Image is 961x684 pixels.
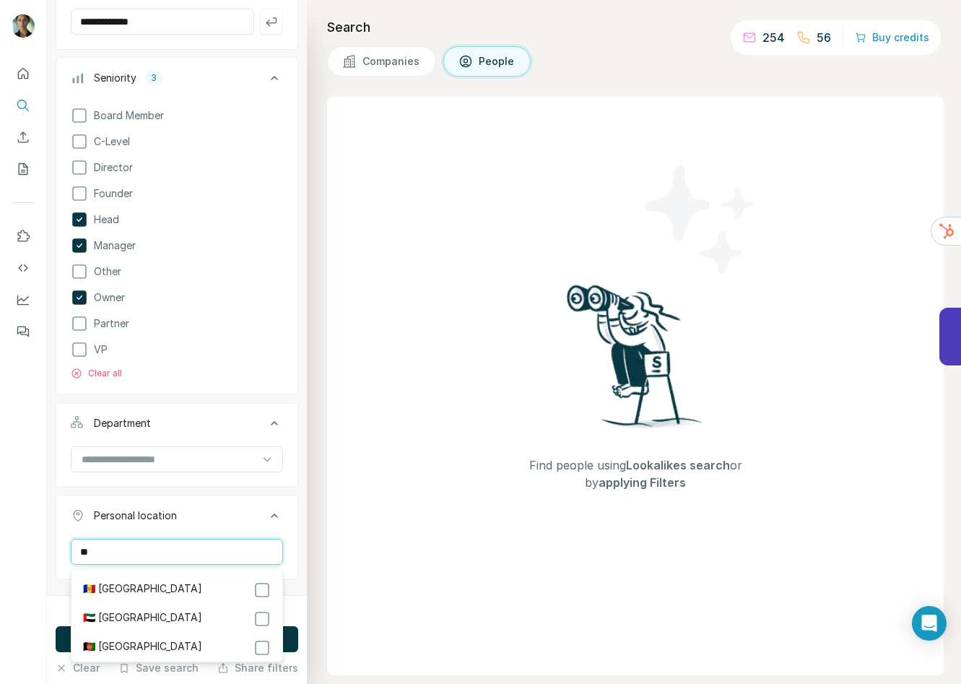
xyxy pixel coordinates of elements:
span: applying Filters [599,475,686,490]
h4: Search [327,17,944,38]
button: Buy credits [855,27,929,48]
span: Find people using or by [505,456,765,491]
button: Save search [118,661,199,675]
span: Companies [362,54,421,69]
label: 🇦🇫 [GEOGRAPHIC_DATA] [83,639,202,657]
label: 🇦🇩 [GEOGRAPHIC_DATA] [83,581,202,599]
img: Surfe Illustration - Stars [635,155,765,285]
span: Lookalikes search [626,458,730,472]
label: 🇦🇪 [GEOGRAPHIC_DATA] [83,610,202,628]
button: Feedback [12,319,35,345]
span: Board Member [88,108,164,123]
span: Head [88,212,119,227]
span: Partner [88,316,129,331]
button: Personal location [56,498,297,539]
img: Surfe Illustration - Woman searching with binoculars [560,281,710,442]
span: People [479,54,516,69]
span: Director [88,160,133,175]
span: C-Level [88,134,130,149]
button: Share filters [217,661,298,675]
button: Use Surfe on LinkedIn [12,223,35,249]
button: Run search [56,626,298,652]
span: Owner [88,290,125,305]
button: Seniority3 [56,61,297,101]
span: VP [88,342,108,357]
div: 3 [145,72,162,85]
button: My lists [12,156,35,182]
button: Dashboard [12,287,35,313]
button: Search [12,92,35,118]
button: Enrich CSV [12,124,35,150]
div: Open Intercom Messenger [912,606,947,641]
p: 56 [817,29,831,46]
button: Department [56,406,297,446]
span: Other [88,264,121,279]
p: 254 [762,29,785,46]
div: Personal location [94,508,177,523]
button: Use Surfe API [12,255,35,281]
span: Founder [88,186,133,201]
img: Avatar [12,14,35,38]
p: Company information [56,594,298,607]
span: Manager [88,238,136,253]
button: Quick start [12,61,35,87]
button: Clear [56,661,100,675]
button: Clear all [71,367,122,380]
div: Department [94,416,151,430]
div: Seniority [94,71,136,85]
